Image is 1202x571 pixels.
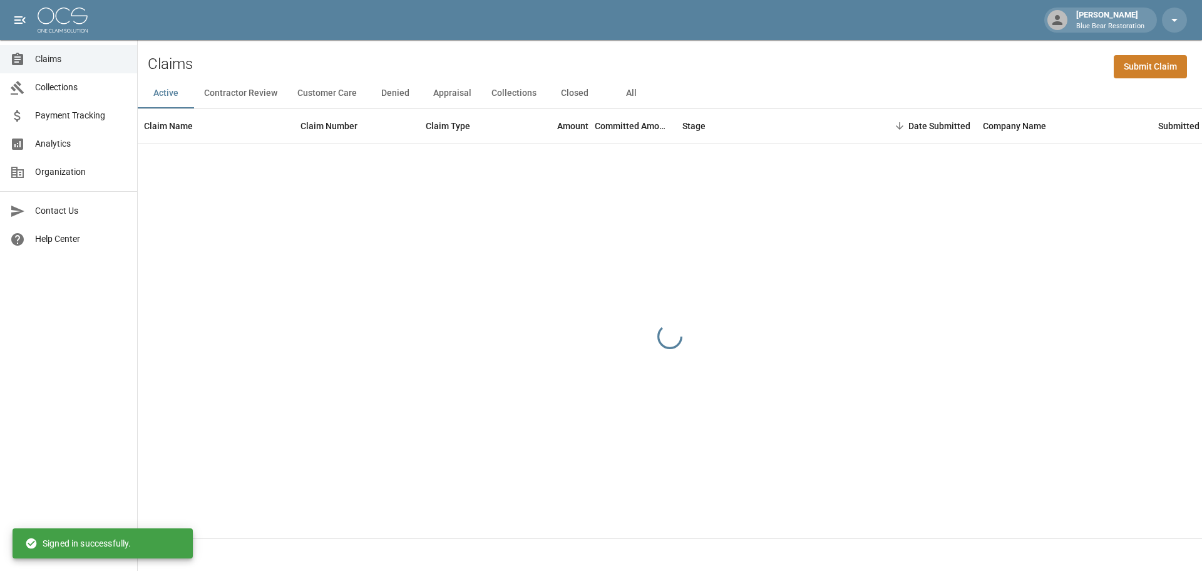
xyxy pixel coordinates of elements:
[367,78,423,108] button: Denied
[419,108,513,144] div: Claim Type
[300,108,357,144] div: Claim Number
[144,108,193,144] div: Claim Name
[864,108,977,144] div: Date Submitted
[35,81,127,94] span: Collections
[35,233,127,246] span: Help Center
[891,117,908,135] button: Sort
[1071,9,1149,31] div: [PERSON_NAME]
[547,78,603,108] button: Closed
[148,55,193,73] h2: Claims
[35,53,127,66] span: Claims
[603,78,659,108] button: All
[983,108,1046,144] div: Company Name
[977,108,1152,144] div: Company Name
[676,108,864,144] div: Stage
[513,108,595,144] div: Amount
[426,108,470,144] div: Claim Type
[682,108,706,144] div: Stage
[1076,21,1144,32] p: Blue Bear Restoration
[595,108,670,144] div: Committed Amount
[35,109,127,122] span: Payment Tracking
[8,8,33,33] button: open drawer
[38,8,88,33] img: ocs-logo-white-transparent.png
[481,78,547,108] button: Collections
[1114,55,1187,78] a: Submit Claim
[294,108,419,144] div: Claim Number
[557,108,588,144] div: Amount
[25,532,131,555] div: Signed in successfully.
[138,78,1202,108] div: dynamic tabs
[194,78,287,108] button: Contractor Review
[35,137,127,150] span: Analytics
[287,78,367,108] button: Customer Care
[908,108,970,144] div: Date Submitted
[595,108,676,144] div: Committed Amount
[138,108,294,144] div: Claim Name
[138,78,194,108] button: Active
[35,165,127,179] span: Organization
[423,78,481,108] button: Appraisal
[35,204,127,217] span: Contact Us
